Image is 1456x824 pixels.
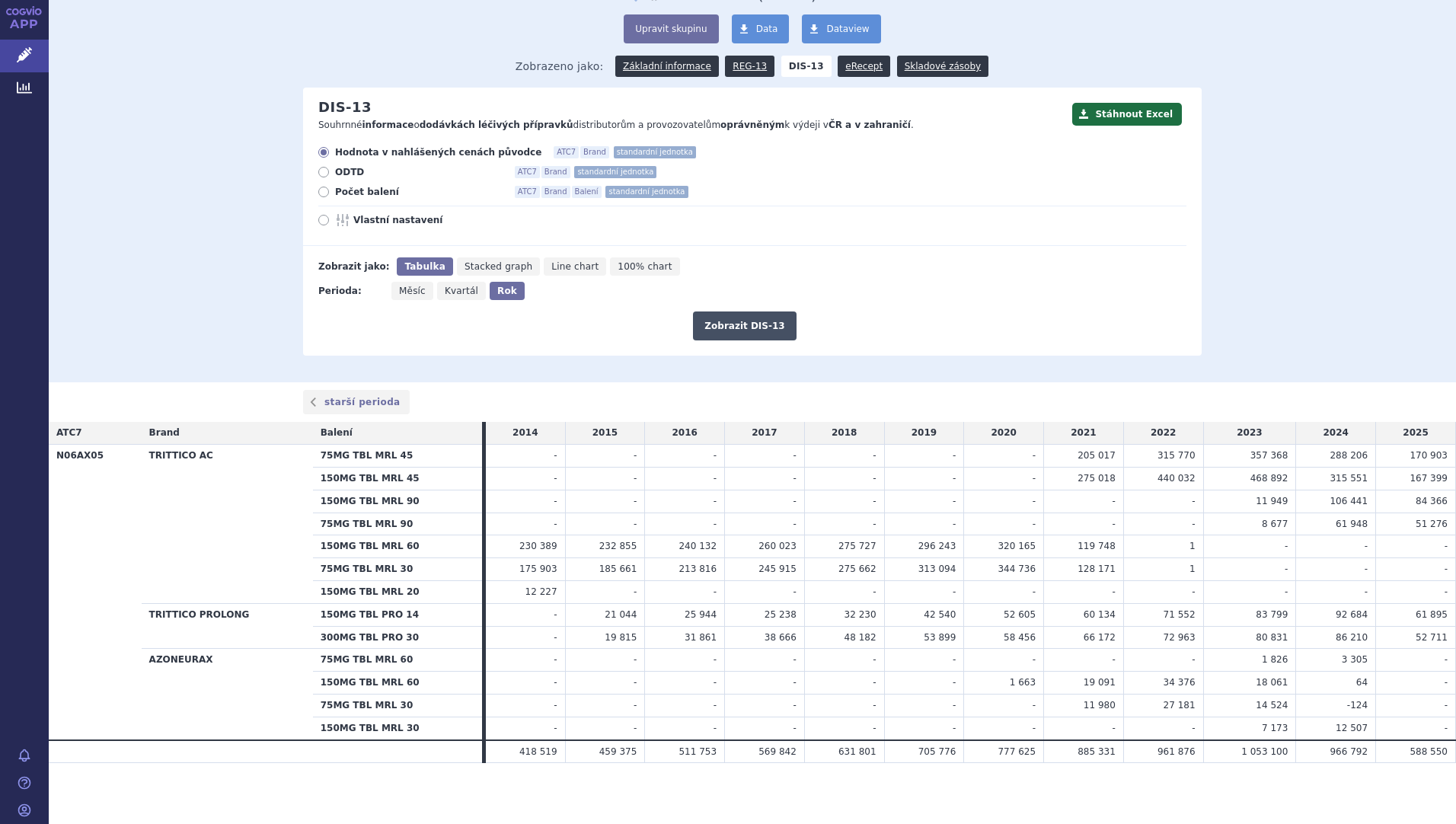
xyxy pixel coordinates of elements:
[313,672,482,695] th: 150MG TBL MRL 60
[465,261,532,272] span: Stacked graph
[1416,519,1448,529] span: 51 276
[1078,541,1116,551] span: 119 748
[1123,422,1203,444] td: 2022
[924,609,956,620] span: 42 540
[1410,450,1448,461] span: 170 903
[873,700,876,711] span: -
[1262,519,1288,529] span: 8 677
[1445,700,1448,711] span: -
[634,677,637,688] span: -
[1256,609,1288,620] span: 83 799
[1164,632,1196,643] span: 72 963
[1365,586,1368,597] span: -
[634,586,637,597] span: -
[634,450,637,461] span: -
[829,120,911,130] strong: ČR a v zahraničí
[765,632,797,643] span: 38 666
[802,14,880,43] a: Dataview
[318,282,384,300] div: Perioda:
[873,450,876,461] span: -
[1033,473,1036,484] span: -
[838,56,890,77] a: eRecept
[793,586,796,597] span: -
[793,473,796,484] span: -
[1112,654,1115,665] span: -
[758,746,797,757] span: 569 842
[321,427,353,438] span: Balení
[953,700,956,711] span: -
[1376,422,1456,444] td: 2025
[998,746,1036,757] span: 777 625
[554,700,557,711] span: -
[756,24,778,34] span: Data
[953,654,956,665] span: -
[486,422,565,444] td: 2014
[964,422,1044,444] td: 2020
[714,654,717,665] span: -
[1365,564,1368,574] span: -
[1078,473,1116,484] span: 275 018
[873,723,876,733] span: -
[873,677,876,688] span: -
[554,632,557,643] span: -
[1250,450,1288,461] span: 357 368
[714,519,717,529] span: -
[1004,609,1036,620] span: 52 605
[1336,723,1368,733] span: 12 507
[1330,496,1368,506] span: 106 441
[318,257,389,276] div: Zobrazit jako:
[541,186,570,198] span: Brand
[519,541,557,551] span: 230 389
[605,632,637,643] span: 19 815
[1010,677,1036,688] span: 1 663
[953,677,956,688] span: -
[693,311,796,340] button: Zobrazit DIS-13
[645,422,725,444] td: 2016
[318,119,1065,132] p: Souhrnné o distributorům a provozovatelům k výdeji v .
[873,654,876,665] span: -
[1410,473,1448,484] span: 167 399
[714,677,717,688] span: -
[793,723,796,733] span: -
[793,450,796,461] span: -
[313,694,482,717] th: 75MG TBL MRL 30
[685,632,717,643] span: 31 861
[541,166,570,178] span: Brand
[515,166,540,178] span: ATC7
[1336,632,1368,643] span: 86 210
[605,609,637,620] span: 21 044
[572,186,602,198] span: Balení
[1033,723,1036,733] span: -
[1084,632,1116,643] span: 66 172
[554,654,557,665] span: -
[873,473,876,484] span: -
[1157,473,1196,484] span: 440 032
[953,519,956,529] span: -
[884,422,964,444] td: 2019
[335,166,503,178] span: ODTD
[634,700,637,711] span: -
[554,519,557,529] span: -
[554,723,557,733] span: -
[1192,496,1195,506] span: -
[551,261,599,272] span: Line chart
[725,56,774,77] a: REG-13
[1262,723,1288,733] span: 7 173
[554,473,557,484] span: -
[1112,586,1115,597] span: -
[714,723,717,733] span: -
[873,586,876,597] span: -
[1192,654,1195,665] span: -
[679,746,717,757] span: 511 753
[953,496,956,506] span: -
[335,146,541,158] span: Hodnota v nahlášených cenách původce
[1112,496,1115,506] span: -
[554,496,557,506] span: -
[1033,700,1036,711] span: -
[634,654,637,665] span: -
[554,677,557,688] span: -
[720,120,784,130] strong: oprávněným
[1189,564,1196,574] span: 1
[565,422,645,444] td: 2015
[1078,450,1116,461] span: 205 017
